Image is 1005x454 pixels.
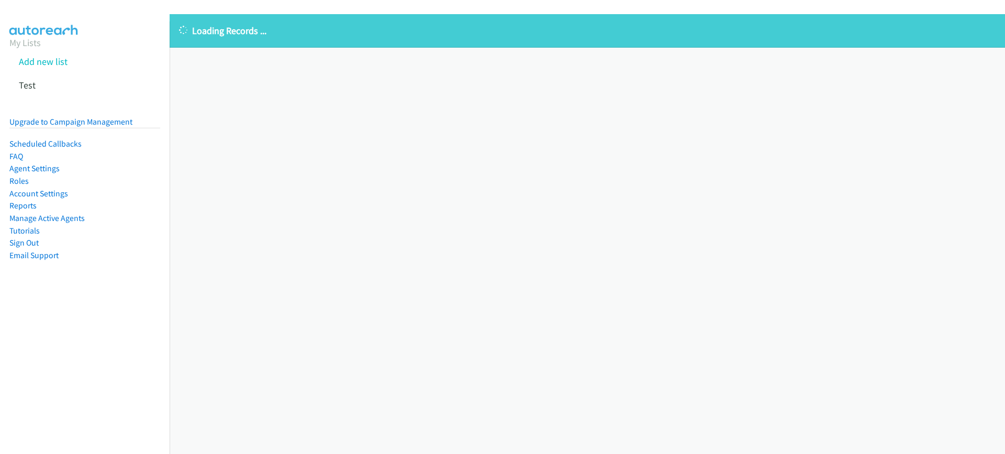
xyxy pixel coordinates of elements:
a: My Lists [9,37,41,49]
a: Agent Settings [9,163,60,173]
a: Roles [9,176,29,186]
p: Loading Records ... [179,24,996,38]
a: Account Settings [9,189,68,198]
a: FAQ [9,151,23,161]
a: Email Support [9,250,59,260]
a: Tutorials [9,226,40,236]
a: Manage Active Agents [9,213,85,223]
a: Upgrade to Campaign Management [9,117,132,127]
a: Reports [9,201,37,211]
a: Add new list [19,56,68,68]
a: Sign Out [9,238,39,248]
a: Test [19,79,36,91]
a: Scheduled Callbacks [9,139,82,149]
